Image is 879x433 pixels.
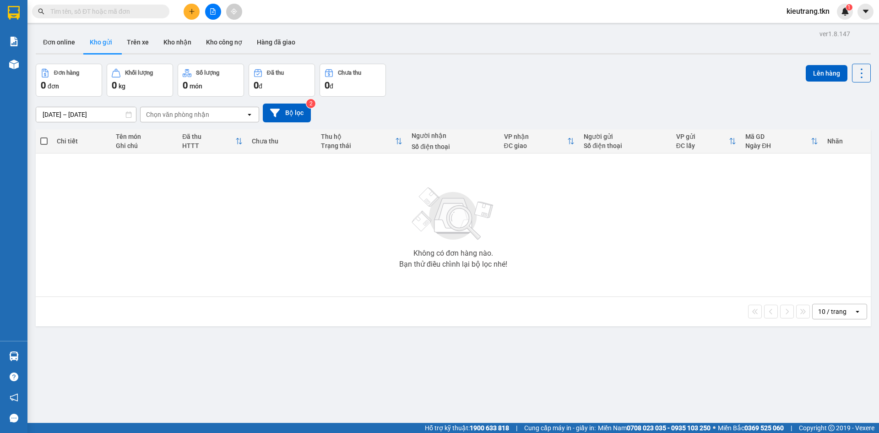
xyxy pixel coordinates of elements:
span: 0 [183,80,188,91]
div: Chưa thu [338,70,361,76]
div: Đã thu [267,70,284,76]
button: Số lượng0món [178,64,244,97]
sup: 2 [306,99,315,108]
div: Chọn văn phòng nhận [146,110,209,119]
th: Toggle SortBy [672,129,741,153]
span: question-circle [10,373,18,381]
div: HTTT [182,142,235,149]
div: Người gửi [584,133,667,140]
span: file-add [210,8,216,15]
div: Số điện thoại [584,142,667,149]
span: | [516,423,517,433]
div: VP nhận [504,133,568,140]
span: Cung cấp máy in - giấy in: [524,423,596,433]
div: Chưa thu [252,137,312,145]
button: caret-down [857,4,874,20]
div: Ngày ĐH [745,142,811,149]
button: Chưa thu0đ [320,64,386,97]
th: Toggle SortBy [316,129,407,153]
img: svg+xml;base64,PHN2ZyBjbGFzcz0ibGlzdC1wbHVnX19zdmciIHhtbG5zPSJodHRwOi8vd3d3LnczLm9yZy8yMDAwL3N2Zy... [407,182,499,246]
th: Toggle SortBy [499,129,580,153]
button: Hàng đã giao [250,31,303,53]
span: 0 [325,80,330,91]
span: Hỗ trợ kỹ thuật: [425,423,509,433]
span: đơn [48,82,59,90]
span: món [190,82,202,90]
span: message [10,414,18,422]
div: Đơn hàng [54,70,79,76]
div: Tên món [116,133,174,140]
div: ĐC giao [504,142,568,149]
span: kg [119,82,125,90]
div: Nhãn [827,137,866,145]
div: Không có đơn hàng nào. [413,250,493,257]
button: Bộ lọc [263,104,311,122]
img: warehouse-icon [9,60,19,69]
div: Thu hộ [321,133,395,140]
div: ver 1.8.147 [819,29,850,39]
button: Kho gửi [82,31,119,53]
img: icon-new-feature [841,7,849,16]
span: 0 [254,80,259,91]
img: logo-vxr [8,6,20,20]
span: đ [259,82,262,90]
input: Select a date range. [36,107,136,122]
span: kieutrang.tkn [779,5,837,17]
div: Trạng thái [321,142,395,149]
input: Tìm tên, số ĐT hoặc mã đơn [50,6,158,16]
div: Mã GD [745,133,811,140]
img: solution-icon [9,37,19,46]
span: notification [10,393,18,402]
span: đ [330,82,333,90]
button: Khối lượng0kg [107,64,173,97]
button: Đơn online [36,31,82,53]
span: 1 [847,4,851,11]
th: Toggle SortBy [741,129,823,153]
button: Kho nhận [156,31,199,53]
img: warehouse-icon [9,351,19,361]
svg: open [854,308,861,315]
span: copyright [828,425,835,431]
div: 10 / trang [818,307,846,316]
strong: 0708 023 035 - 0935 103 250 [627,424,711,432]
button: Trên xe [119,31,156,53]
span: Miền Nam [598,423,711,433]
svg: open [246,111,253,118]
button: file-add [205,4,221,20]
button: plus [184,4,200,20]
div: Số điện thoại [412,143,494,150]
button: Đã thu0đ [249,64,315,97]
strong: 0369 525 060 [744,424,784,432]
div: Bạn thử điều chỉnh lại bộ lọc nhé! [399,261,507,268]
span: aim [231,8,237,15]
span: 0 [41,80,46,91]
sup: 1 [846,4,852,11]
div: Ghi chú [116,142,174,149]
button: aim [226,4,242,20]
div: Đã thu [182,133,235,140]
span: search [38,8,44,15]
th: Toggle SortBy [178,129,247,153]
span: 0 [112,80,117,91]
div: Người nhận [412,132,494,139]
div: Chi tiết [57,137,106,145]
span: Miền Bắc [718,423,784,433]
button: Đơn hàng0đơn [36,64,102,97]
span: caret-down [862,7,870,16]
strong: 1900 633 818 [470,424,509,432]
div: Số lượng [196,70,219,76]
span: plus [189,8,195,15]
div: ĐC lấy [676,142,729,149]
button: Lên hàng [806,65,847,82]
div: VP gửi [676,133,729,140]
button: Kho công nợ [199,31,250,53]
span: | [791,423,792,433]
span: ⚪️ [713,426,716,430]
div: Khối lượng [125,70,153,76]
